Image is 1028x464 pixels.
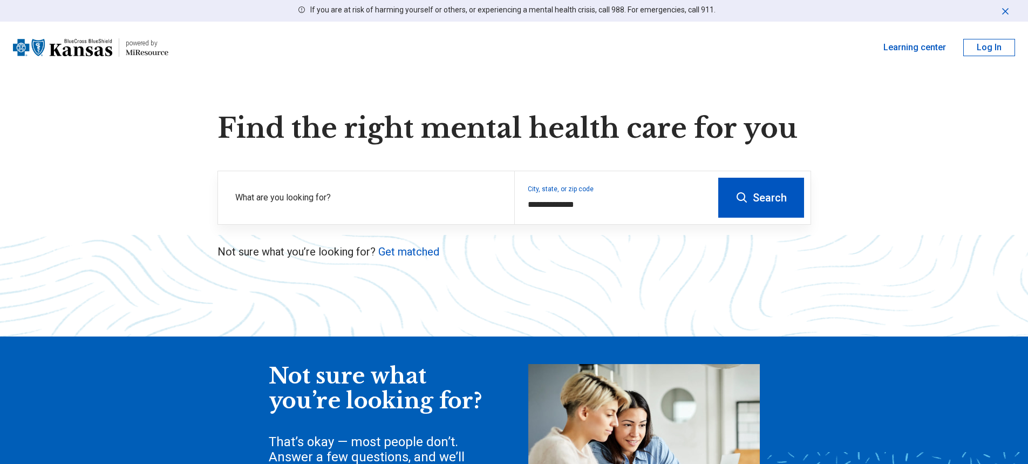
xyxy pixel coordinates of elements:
[883,41,946,54] a: Learning center
[269,364,485,413] div: Not sure what you’re looking for?
[310,4,716,16] p: If you are at risk of harming yourself or others, or experiencing a mental health crisis, call 98...
[235,191,501,204] label: What are you looking for?
[217,112,811,145] h1: Find the right mental health care for you
[718,178,804,218] button: Search
[13,35,168,60] a: Blue Cross Blue Shield Kansaspowered by
[963,39,1015,56] button: Log In
[1000,4,1011,17] button: Dismiss
[217,244,811,259] p: Not sure what you’re looking for?
[13,35,112,60] img: Blue Cross Blue Shield Kansas
[126,38,168,48] div: powered by
[378,245,439,258] a: Get matched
